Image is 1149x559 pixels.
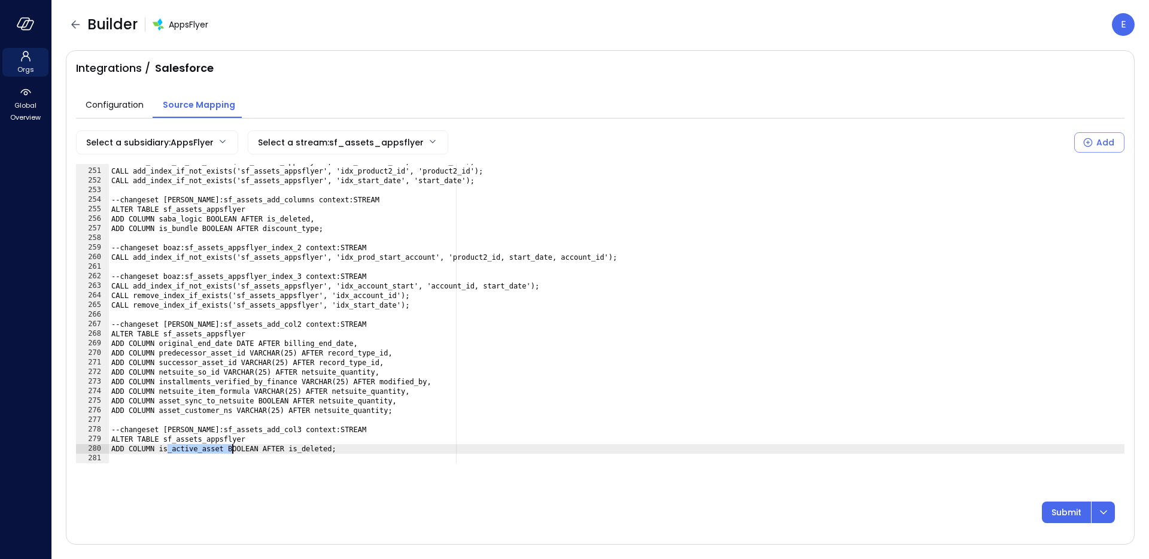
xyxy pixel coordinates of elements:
[76,348,109,358] div: 270
[7,99,44,123] span: Global Overview
[1121,17,1126,32] p: E
[155,60,214,76] span: Salesforce
[76,186,109,195] div: 253
[76,425,109,435] div: 278
[76,272,109,281] div: 262
[87,15,138,34] span: Builder
[76,367,109,377] div: 272
[76,415,109,425] div: 277
[76,195,109,205] div: 254
[76,205,109,214] div: 255
[1112,13,1135,36] div: Eleanor Yehudai
[76,243,109,253] div: 259
[76,224,109,233] div: 257
[2,48,48,77] div: Orgs
[76,387,109,396] div: 274
[1096,135,1114,150] div: Add
[76,320,109,329] div: 267
[163,98,235,111] span: Source Mapping
[76,281,109,291] div: 263
[76,435,109,444] div: 279
[76,377,109,387] div: 273
[258,131,424,154] div: Select a stream : sf_assets_appsflyer
[1042,502,1115,523] div: Button group with a nested menu
[76,291,109,300] div: 264
[1074,132,1124,153] button: Add
[76,60,150,76] span: Integrations /
[86,131,214,154] div: Select a subsidiary : AppsFlyer
[76,310,109,320] div: 266
[153,19,164,31] img: zbmm8o9awxf8yv3ehdzf
[169,18,208,31] span: AppsFlyer
[76,300,109,310] div: 265
[76,253,109,262] div: 260
[1042,502,1091,523] button: Submit
[1091,502,1115,523] button: dropdown-icon-button
[76,176,109,186] div: 252
[76,406,109,415] div: 276
[76,329,109,339] div: 268
[76,444,109,454] div: 280
[1074,130,1124,154] div: Select a Subsidiary to add a new Stream
[17,63,34,75] span: Orgs
[86,98,144,111] span: Configuration
[76,166,109,176] div: 251
[76,262,109,272] div: 261
[76,233,109,243] div: 258
[76,396,109,406] div: 275
[76,454,109,463] div: 281
[1051,506,1081,519] p: Submit
[76,339,109,348] div: 269
[76,214,109,224] div: 256
[76,358,109,367] div: 271
[2,84,48,124] div: Global Overview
